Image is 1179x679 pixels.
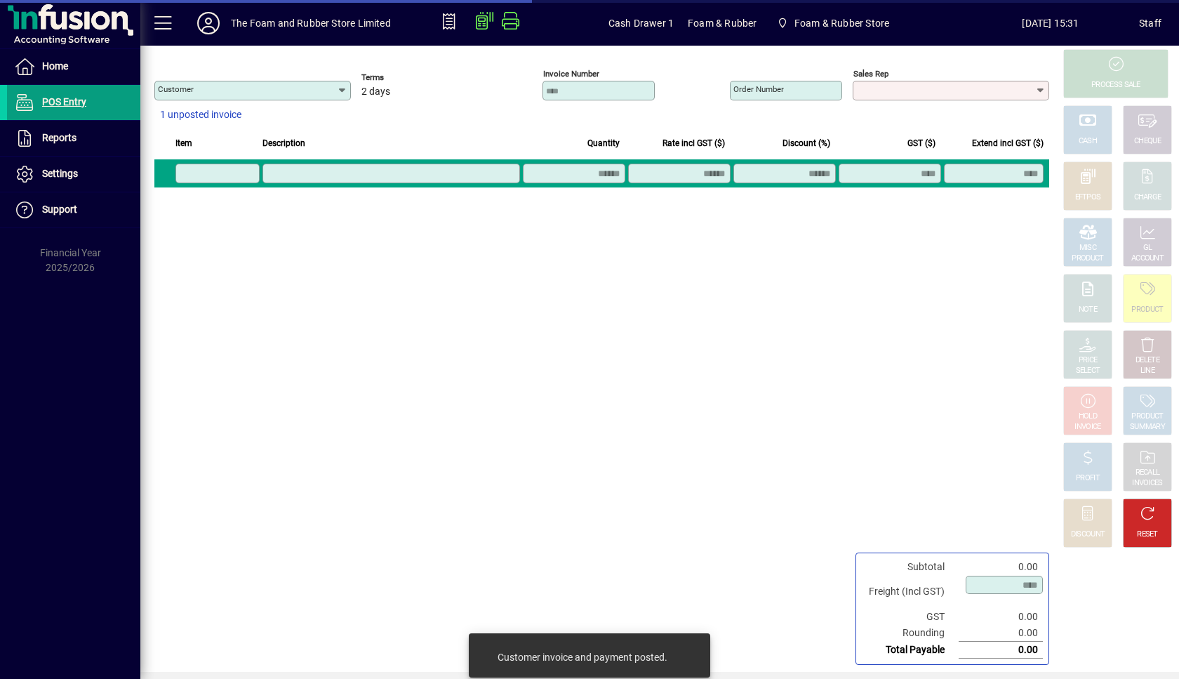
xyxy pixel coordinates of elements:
span: Description [262,136,305,151]
div: The Foam and Rubber Store Limited [231,12,391,34]
div: ACCOUNT [1131,253,1164,264]
div: PRODUCT [1131,305,1163,315]
div: PROFIT [1076,473,1100,484]
mat-label: Order number [733,84,784,94]
div: DISCOUNT [1071,529,1105,540]
td: Subtotal [862,559,959,575]
span: Support [42,204,77,215]
div: SELECT [1076,366,1100,376]
button: 1 unposted invoice [154,103,247,128]
div: CHEQUE [1134,136,1161,147]
td: 0.00 [959,609,1043,625]
td: 0.00 [959,642,1043,659]
span: Reports [42,132,76,143]
td: Freight (Incl GST) [862,575,959,609]
a: Home [7,49,140,84]
div: RECALL [1135,468,1160,478]
td: Total Payable [862,642,959,659]
span: Extend incl GST ($) [972,136,1044,151]
span: 1 unposted invoice [160,107,241,122]
span: Item [175,136,192,151]
a: Reports [7,121,140,156]
div: PRICE [1079,355,1098,366]
span: Foam & Rubber [688,12,757,34]
td: 0.00 [959,559,1043,575]
span: Home [42,60,68,72]
span: 2 days [361,86,390,98]
div: MISC [1079,243,1096,253]
td: Rounding [862,625,959,642]
mat-label: Customer [158,84,194,94]
span: Cash Drawer 1 [608,12,674,34]
div: HOLD [1079,411,1097,422]
div: DELETE [1135,355,1159,366]
span: Discount (%) [782,136,830,151]
div: RESET [1137,529,1158,540]
mat-label: Sales rep [853,69,888,79]
div: PRODUCT [1131,411,1163,422]
span: Foam & Rubber Store [771,11,895,36]
div: INVOICE [1074,422,1100,433]
div: PROCESS SALE [1091,80,1140,91]
span: Foam & Rubber Store [794,12,889,34]
div: CHARGE [1134,192,1161,203]
a: Support [7,192,140,228]
span: POS Entry [42,96,86,107]
div: SUMMARY [1130,422,1165,433]
div: NOTE [1079,305,1097,315]
span: Quantity [587,136,620,151]
span: Rate incl GST ($) [662,136,725,151]
div: Customer invoice and payment posted. [498,650,667,664]
div: GL [1143,243,1152,253]
span: Terms [361,73,446,82]
div: CASH [1079,136,1097,147]
span: [DATE] 15:31 [962,12,1139,34]
div: EFTPOS [1075,192,1101,203]
span: GST ($) [907,136,935,151]
td: 0.00 [959,625,1043,642]
div: LINE [1140,366,1154,376]
button: Profile [186,11,231,36]
a: Settings [7,157,140,192]
div: PRODUCT [1072,253,1103,264]
div: INVOICES [1132,478,1162,489]
mat-label: Invoice number [543,69,599,79]
div: Staff [1139,12,1161,34]
td: GST [862,609,959,625]
span: Settings [42,168,78,179]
